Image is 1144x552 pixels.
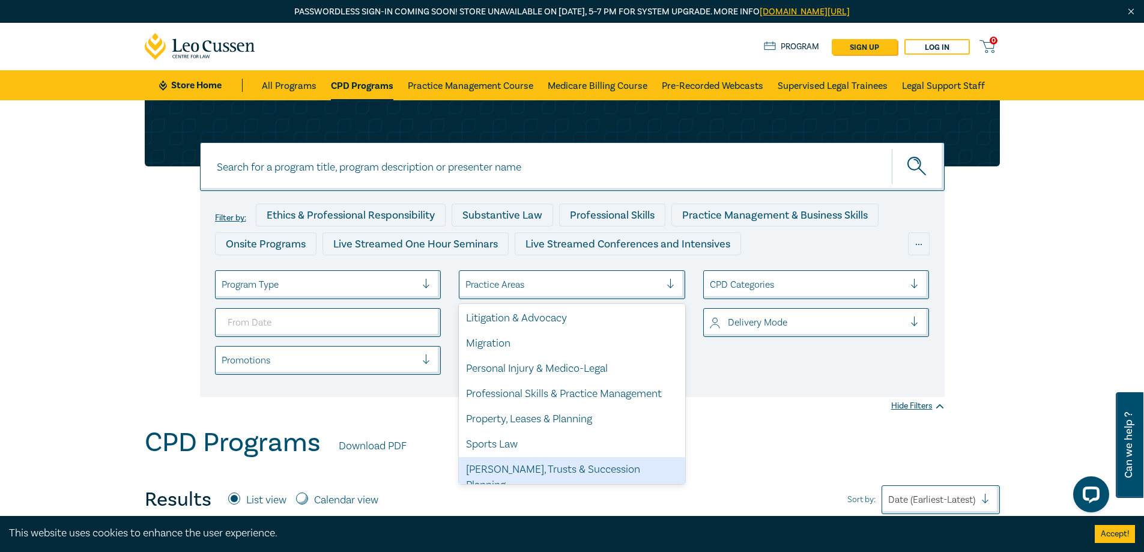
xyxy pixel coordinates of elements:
div: 10 CPD Point Packages [555,261,687,284]
span: Can we help ? [1123,399,1134,491]
div: Hide Filters [891,400,945,412]
div: Live Streamed Practical Workshops [215,261,405,284]
div: ... [908,232,930,255]
div: Substantive Law [452,204,553,226]
a: Legal Support Staff [902,70,985,100]
div: Live Streamed One Hour Seminars [322,232,509,255]
a: Pre-Recorded Webcasts [662,70,763,100]
span: Sort by: [847,493,876,506]
div: Personal Injury & Medico-Legal [459,356,685,381]
button: Accept cookies [1095,525,1135,543]
label: List view [246,493,286,508]
input: Sort by [888,493,891,506]
a: Program [764,40,820,53]
div: Ethics & Professional Responsibility [256,204,446,226]
div: Practice Management & Business Skills [671,204,879,226]
a: All Programs [262,70,316,100]
a: Log in [904,39,970,55]
div: Sports Law [459,432,685,457]
div: Pre-Recorded Webcasts [411,261,549,284]
input: select [222,354,224,367]
iframe: LiveChat chat widget [1064,472,1114,522]
div: National Programs [693,261,804,284]
div: Onsite Programs [215,232,316,255]
a: [DOMAIN_NAME][URL] [760,6,850,17]
span: 0 [990,37,997,44]
div: Litigation & Advocacy [459,306,685,331]
div: Live Streamed Conferences and Intensives [515,232,741,255]
input: select [465,278,468,291]
a: Medicare Billing Course [548,70,647,100]
input: select [222,278,224,291]
p: Passwordless sign-in coming soon! Store unavailable on [DATE], 5–7 PM for system upgrade. More info [145,5,1000,19]
input: Search for a program title, program description or presenter name [200,142,945,191]
a: sign up [832,39,897,55]
div: Migration [459,331,685,356]
div: Professional Skills & Practice Management [459,381,685,407]
div: [PERSON_NAME], Trusts & Succession Planning [459,457,685,498]
a: Download PDF [339,438,407,454]
a: Store Home [159,79,243,92]
a: Supervised Legal Trainees [778,70,888,100]
h4: Results [145,488,211,512]
a: CPD Programs [331,70,393,100]
label: Calendar view [314,493,378,508]
h1: CPD Programs [145,427,321,458]
a: Practice Management Course [408,70,533,100]
div: Property, Leases & Planning [459,407,685,432]
img: Close [1126,7,1136,17]
input: From Date [215,308,441,337]
div: This website uses cookies to enhance the user experience. [9,526,1077,541]
div: Professional Skills [559,204,665,226]
input: select [710,278,712,291]
input: select [710,316,712,329]
label: Filter by: [215,213,246,223]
